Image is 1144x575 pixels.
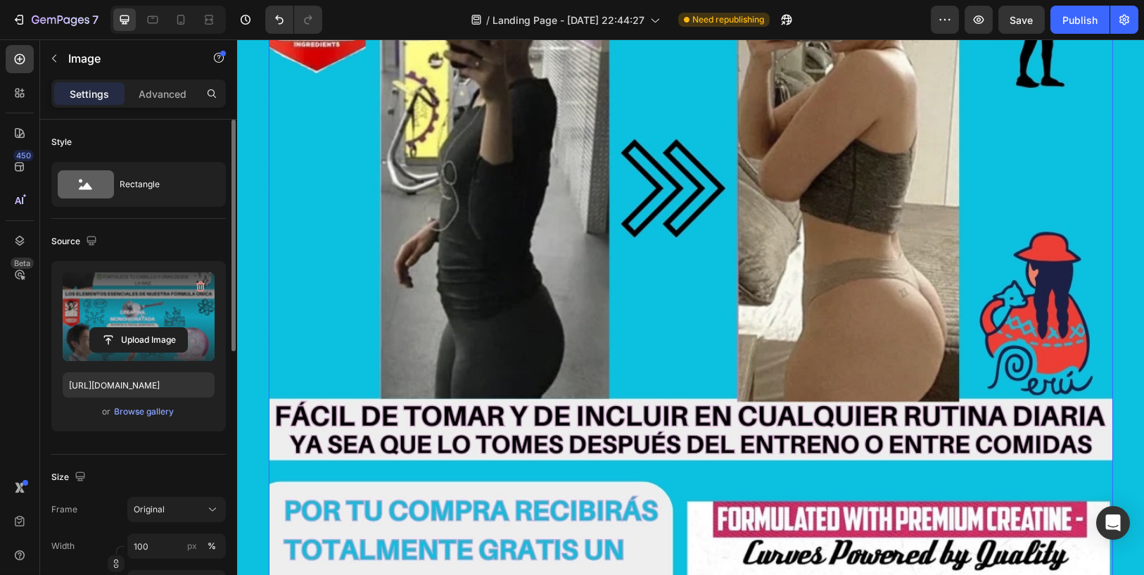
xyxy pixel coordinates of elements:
[127,533,226,559] input: px%
[184,538,201,555] button: %
[1096,506,1130,540] div: Open Intercom Messenger
[492,13,644,27] span: Landing Page - [DATE] 22:44:27
[237,39,1144,575] iframe: Design area
[1062,13,1098,27] div: Publish
[187,540,197,552] div: px
[127,497,226,522] button: Original
[13,150,34,161] div: 450
[114,405,175,419] button: Browse gallery
[68,50,188,67] p: Image
[134,503,165,516] span: Original
[51,468,89,487] div: Size
[139,87,186,101] p: Advanced
[51,540,75,552] label: Width
[203,538,220,555] button: px
[1010,14,1034,26] span: Save
[51,136,72,149] div: Style
[92,11,98,28] p: 7
[89,327,188,353] button: Upload Image
[208,540,216,552] div: %
[63,372,215,398] input: https://example.com/image.jpg
[1050,6,1110,34] button: Publish
[120,168,205,201] div: Rectangle
[51,503,77,516] label: Frame
[692,13,764,26] span: Need republishing
[265,6,322,34] div: Undo/Redo
[51,232,100,251] div: Source
[486,13,490,27] span: /
[11,258,34,269] div: Beta
[70,87,109,101] p: Settings
[6,6,105,34] button: 7
[998,6,1045,34] button: Save
[115,405,174,418] div: Browse gallery
[103,403,111,420] span: or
